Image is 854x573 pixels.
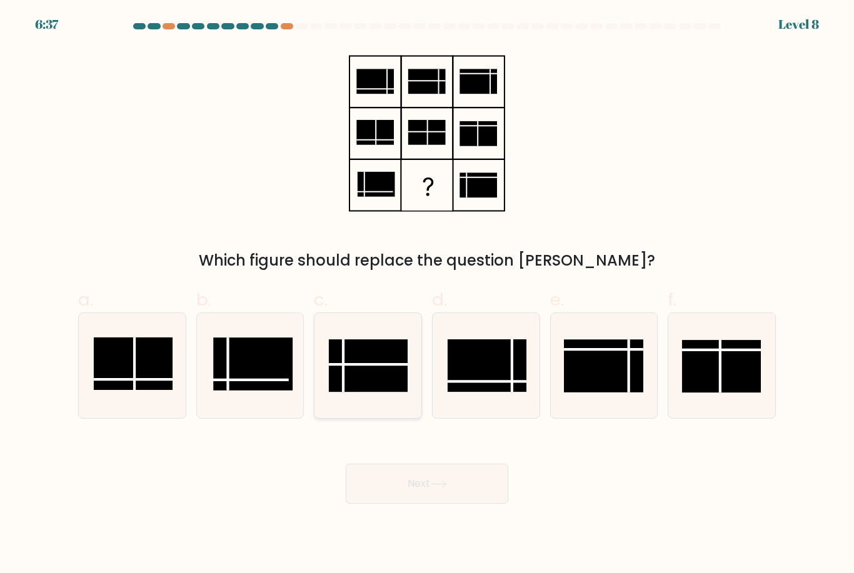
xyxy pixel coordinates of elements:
div: Level 8 [778,15,819,34]
div: 6:37 [35,15,58,34]
button: Next [346,464,508,504]
span: f. [668,287,676,312]
span: d. [432,287,447,312]
span: e. [550,287,564,312]
span: b. [196,287,211,312]
span: a. [78,287,93,312]
span: c. [314,287,328,312]
div: Which figure should replace the question [PERSON_NAME]? [86,249,768,272]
